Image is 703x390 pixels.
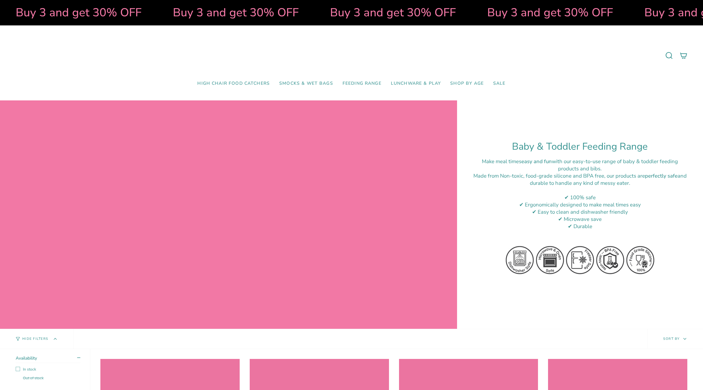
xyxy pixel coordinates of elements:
h1: Baby & Toddler Feeding Range [473,141,687,152]
span: Sort by [663,336,680,341]
span: SALE [493,81,506,86]
summary: Availability [16,355,80,363]
div: M [473,172,687,187]
div: ✔ Durable [473,223,687,230]
a: High Chair Food Catchers [193,76,274,91]
strong: Buy 3 and get 30% OFF [443,5,568,20]
strong: Buy 3 and get 30% OFF [128,5,254,20]
div: Make meal times with our easy-to-use range of baby & toddler feeding products and bibs. [473,158,687,172]
label: In stock [16,367,80,372]
span: Feeding Range [343,81,381,86]
span: Smocks & Wet Bags [279,81,333,86]
strong: perfectly safe [645,172,678,179]
a: Smocks & Wet Bags [274,76,338,91]
a: Shop by Age [445,76,488,91]
strong: Buy 3 and get 30% OFF [285,5,411,20]
div: ✔ Easy to clean and dishwasher friendly [473,208,687,216]
span: Lunchware & Play [391,81,441,86]
span: Hide Filters [22,337,48,341]
span: ade from Non-toxic, food-grade silicone and BPA free, our products are and durable to handle any ... [478,172,687,187]
button: Sort by [647,329,703,349]
a: Mumma’s Little Helpers [297,35,406,76]
div: ✔ 100% safe [473,194,687,201]
span: Shop by Age [450,81,484,86]
a: Lunchware & Play [386,76,445,91]
span: ✔ Microwave save [558,216,602,223]
span: High Chair Food Catchers [197,81,270,86]
strong: easy and fun [521,158,552,165]
a: SALE [488,76,510,91]
a: Feeding Range [338,76,386,91]
div: ✔ Ergonomically designed to make meal times easy [473,201,687,208]
span: Availability [16,355,37,361]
